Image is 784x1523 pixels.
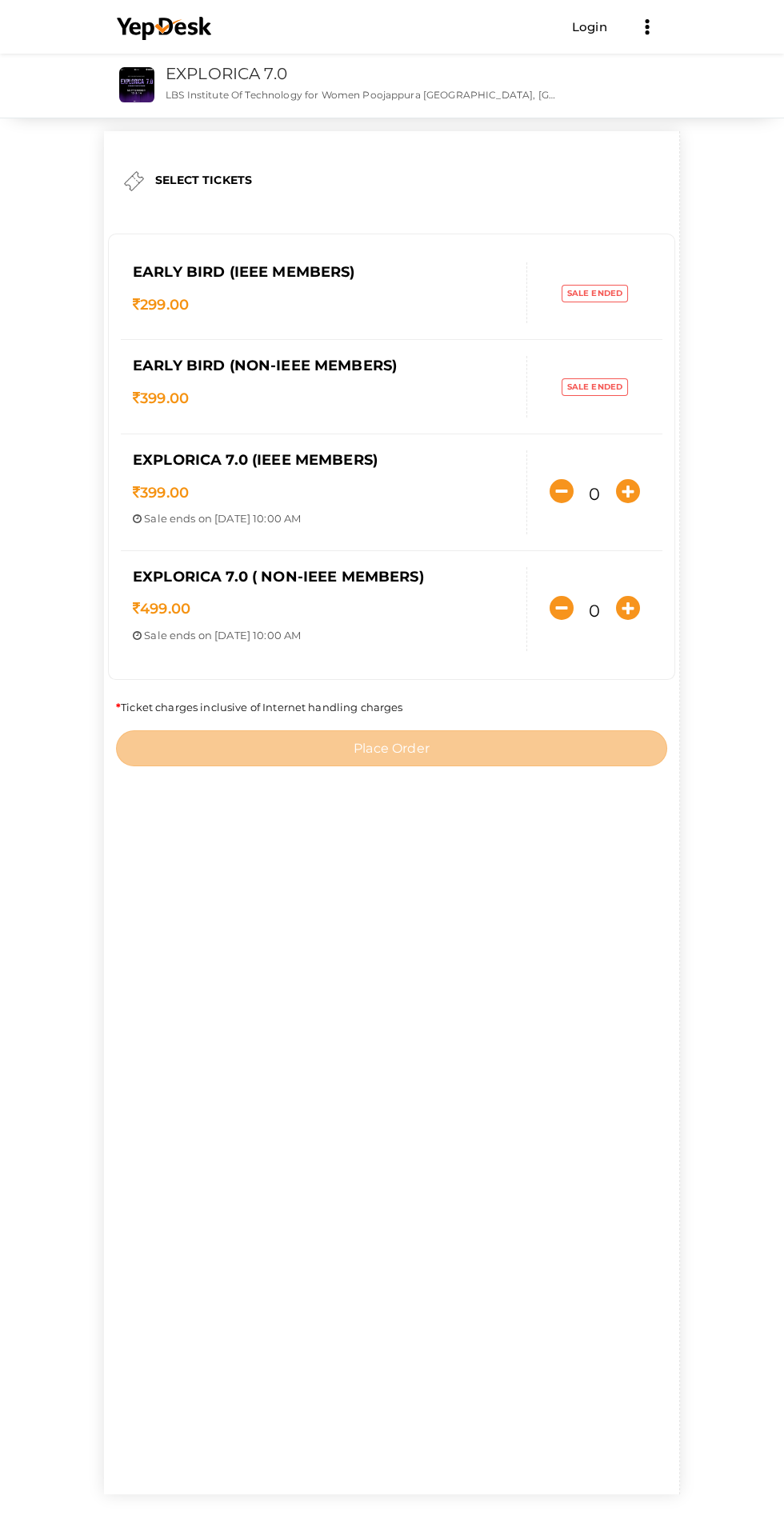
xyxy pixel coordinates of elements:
[133,296,189,314] span: 299.00
[119,67,154,102] img: DWJQ7IGG_small.jpeg
[155,172,252,188] label: SELECT TICKETS
[133,628,514,643] p: ends on [DATE] 10:00 AM
[567,382,590,392] span: Sale
[144,629,167,642] span: Sale
[116,701,403,714] span: Ticket charges inclusive of Internet handling charges
[562,378,628,396] label: ended
[133,390,189,407] span: 399.00
[133,511,514,526] p: ends on [DATE] 10:00 AM
[133,357,397,374] span: Early Bird (Non-IEEE members)
[133,600,190,618] span: 499.00
[124,171,144,191] img: ticket.png
[133,484,189,502] span: 399.00
[144,512,167,525] span: Sale
[166,64,287,83] a: EXPLORICA 7.0
[133,568,424,586] span: Explorica 7.0 ( Non-IEEE members)
[166,88,558,102] p: LBS Institute Of Technology for Women Poojappura [GEOGRAPHIC_DATA], [GEOGRAPHIC_DATA] - [GEOGRAPH...
[116,730,667,766] button: Place Order
[133,263,355,281] span: Early Bird (IEEE members)
[567,288,590,298] span: Sale
[572,19,607,34] a: Login
[133,451,378,469] span: Explorica 7.0 (IEEE members)
[354,741,430,756] span: Place Order
[562,285,628,302] label: ended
